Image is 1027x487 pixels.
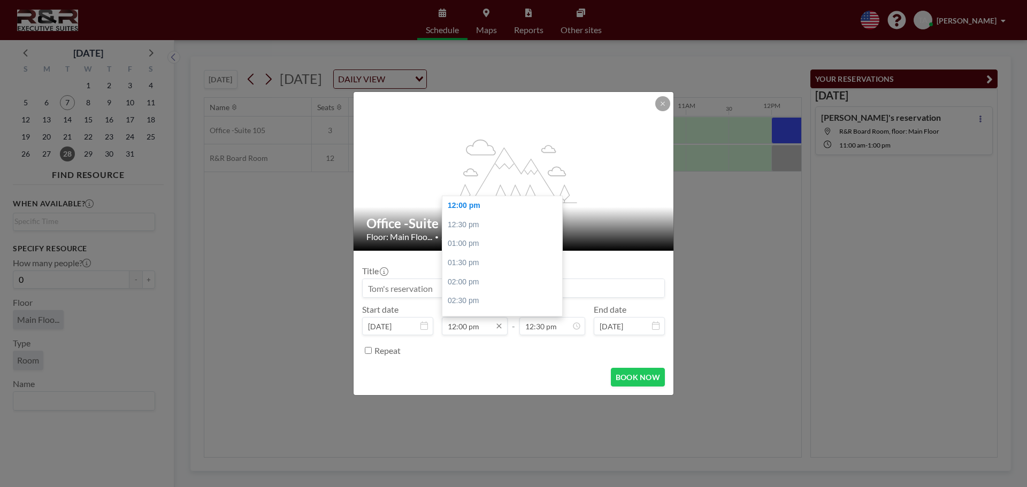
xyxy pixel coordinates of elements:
[366,215,662,231] h2: Office -Suite 105
[442,311,568,330] div: 03:00 pm
[442,234,568,253] div: 01:00 pm
[435,233,439,241] span: •
[442,215,568,235] div: 12:30 pm
[512,308,515,331] span: -
[442,291,568,311] div: 02:30 pm
[362,266,387,276] label: Title
[442,196,568,215] div: 12:00 pm
[442,273,568,292] div: 02:00 pm
[363,279,664,297] input: Tom's reservation
[594,304,626,315] label: End date
[441,231,470,242] span: Seats: 3
[442,253,568,273] div: 01:30 pm
[366,231,432,242] span: Floor: Main Floo...
[451,138,577,203] g: flex-grow: 1.2;
[374,345,401,356] label: Repeat
[611,368,665,386] button: BOOK NOW
[362,304,398,315] label: Start date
